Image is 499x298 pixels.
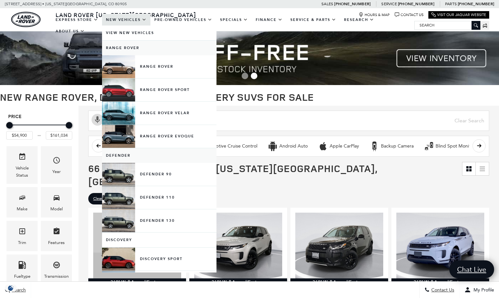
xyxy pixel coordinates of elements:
div: Apple CarPlay [318,141,328,151]
svg: Click to toggle on voice search [92,114,103,126]
a: Defender [102,148,216,163]
div: Backup Camera [381,143,414,149]
span: Go to slide 1 [242,73,248,79]
a: Range Rover [102,55,216,78]
h5: Price [8,114,70,120]
input: Maximum [46,131,72,140]
a: land-rover [11,12,41,27]
span: Transmission [53,259,60,273]
div: Blind Spot Monitor [436,143,475,149]
div: TransmissionTransmission [41,254,72,285]
img: 2026 LAND ROVER Range Rover Evoque S [93,213,181,279]
a: Service & Parts [286,14,340,26]
a: Visit Our Jaguar Website [431,12,486,17]
a: About Us [52,26,89,37]
a: Defender 110 [102,186,216,209]
a: Pre-Owned Vehicles [150,14,216,26]
span: Year [53,155,60,168]
a: Land Rover [US_STATE][GEOGRAPHIC_DATA] [52,11,200,19]
span: 66 Vehicles for Sale in [US_STATE][GEOGRAPHIC_DATA], [GEOGRAPHIC_DATA] [88,162,377,188]
a: Range Rover Velar [102,102,216,125]
div: FueltypeFueltype [7,254,38,285]
a: Discovery Sport [102,248,216,271]
input: Search [415,21,480,29]
a: Discovery [102,233,216,247]
img: 2025 LAND ROVER Discovery Sport S [295,213,383,279]
div: Features [48,239,65,246]
div: Transmission [44,273,69,280]
a: Range Rover Sport [102,79,216,101]
span: Parts [445,2,457,6]
button: Open user profile menu [459,282,499,298]
a: Range Rover [102,41,216,55]
span: Trim [18,226,26,239]
img: 2025 LAND ROVER Range Rover Evoque S [396,213,484,279]
button: Adaptive Cruise ControlAdaptive Cruise Control [192,139,261,153]
div: 360° WalkAround/Features [88,278,186,286]
button: Apple CarPlayApple CarPlay [315,139,363,153]
div: Fueltype [14,273,30,280]
a: [PHONE_NUMBER] [458,1,494,7]
button: Blind Spot MonitorBlind Spot Monitor [421,139,478,153]
div: Price [6,120,72,140]
a: Defender 130 [102,209,216,232]
div: 360° WalkAround/Features [290,278,388,286]
div: MakeMake [7,187,38,218]
div: Backup Camera [370,141,379,151]
div: Minimum Price [6,122,13,129]
button: Android AutoAndroid Auto [264,139,311,153]
span: Vehicle [18,151,26,165]
span: Make [18,192,26,205]
span: Fueltype [18,259,26,273]
a: Chat Live [449,260,494,278]
nav: Main Navigation [52,14,414,37]
a: [STREET_ADDRESS] • [US_STATE][GEOGRAPHIC_DATA], CO 80905 [5,2,127,6]
span: Chat Live [454,265,490,274]
button: scroll right [473,139,486,152]
span: Contact Us [430,287,454,293]
img: 2026 LAND ROVER Range Rover Evoque S [194,213,282,279]
input: Minimum [6,131,33,140]
span: Go to slide 2 [251,73,257,79]
div: VehicleVehicle Status [7,146,38,184]
div: 360° WalkAround/Features [391,278,489,286]
img: Opt-Out Icon [3,285,18,291]
div: Vehicle Status [11,165,33,179]
a: View New Vehicles [102,26,216,40]
a: Contact Us [395,12,423,17]
a: New Vehicles [102,14,150,26]
span: Sales [321,2,333,6]
div: YearYear [41,146,72,184]
a: [PHONE_NUMBER] [334,1,370,7]
div: ModelModel [41,187,72,218]
div: Year [52,168,61,175]
section: Click to Open Cookie Consent Modal [3,285,18,291]
a: Defender 90 [102,163,216,186]
div: Trim [18,239,26,246]
input: Search Inventory [88,111,489,131]
img: Land Rover [11,12,41,27]
div: Blind Spot Monitor [424,141,434,151]
a: Hours & Map [359,12,390,17]
div: TrimTrim [7,221,38,251]
span: Clear All [93,195,108,203]
span: Service [381,2,397,6]
div: Make [17,205,27,213]
div: FeaturesFeatures [41,221,72,251]
button: scroll left [92,139,105,152]
span: Model [53,192,60,205]
div: Maximum Price [66,122,72,129]
div: 360° WalkAround/Features [189,278,287,286]
div: Adaptive Cruise Control [207,143,257,149]
div: Model [50,205,63,213]
button: Backup CameraBackup Camera [366,139,417,153]
div: Apple CarPlay [330,143,359,149]
a: Discovery [102,271,216,294]
a: Finance [252,14,286,26]
a: Range Rover Evoque [102,125,216,148]
a: Research [340,14,378,26]
div: Android Auto [268,141,278,151]
div: Android Auto [279,143,308,149]
span: My Profile [471,287,494,293]
a: Specials [216,14,252,26]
